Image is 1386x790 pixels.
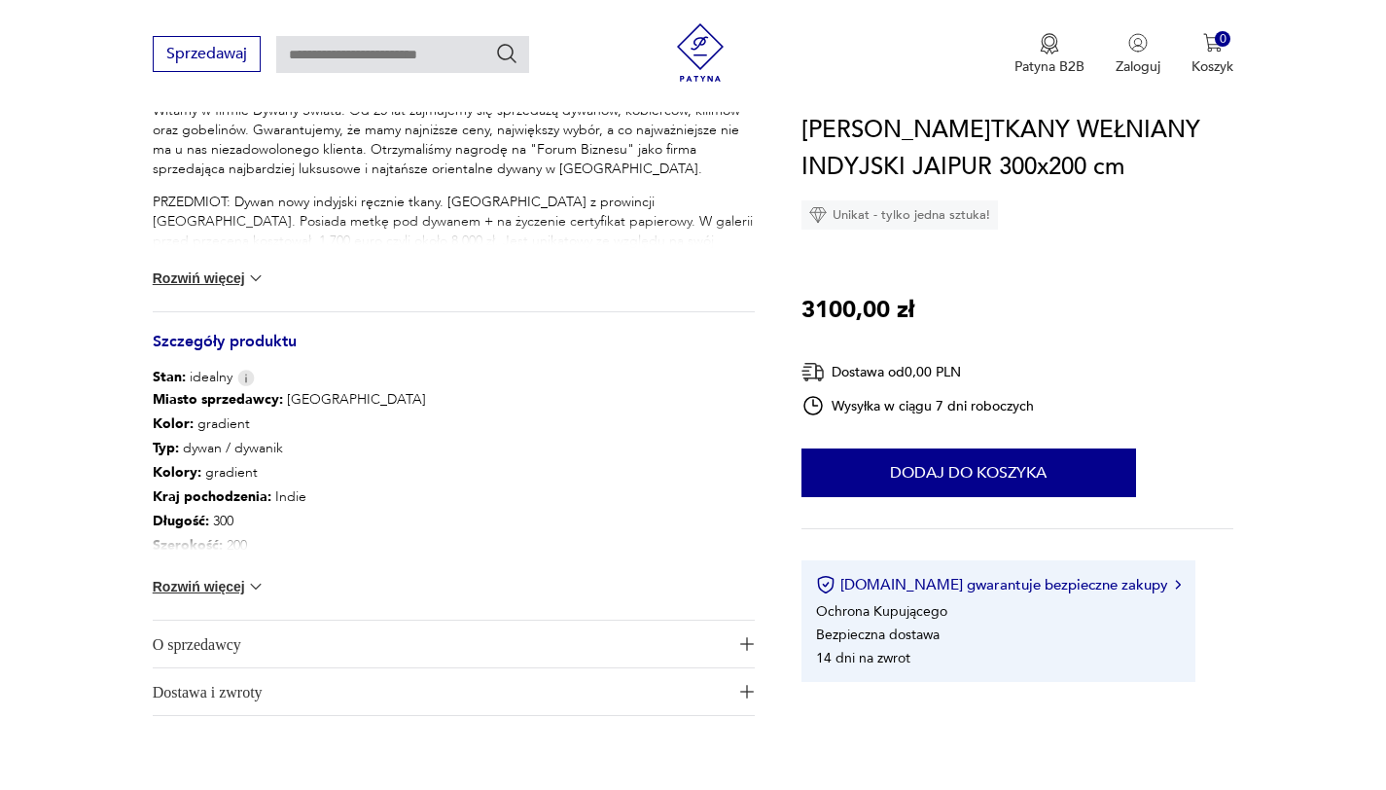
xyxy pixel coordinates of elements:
h1: [PERSON_NAME]TKANY WEŁNIANY INDYJSKI JAIPUR 300x200 cm [801,112,1234,186]
button: Zaloguj [1116,33,1160,76]
span: O sprzedawcy [153,621,728,667]
b: Stan: [153,368,186,386]
img: Ikona plusa [740,685,754,699]
img: Ikona koszyka [1203,33,1223,53]
b: Długość : [153,512,209,530]
b: Typ : [153,439,179,457]
button: Ikona plusaDostawa i zwroty [153,668,755,715]
p: Patyna B2B [1014,57,1084,76]
img: Ikona strzałki w prawo [1175,580,1181,590]
b: Kolor: [153,414,194,433]
img: Ikonka użytkownika [1128,33,1148,53]
button: Ikona plusaO sprzedawcy [153,621,755,667]
div: Wysyłka w ciągu 7 dni roboczych [801,394,1035,417]
button: [DOMAIN_NAME] gwarantuje bezpieczne zakupy [816,575,1181,594]
p: 200 [153,533,426,557]
a: Ikona medaluPatyna B2B [1014,33,1084,76]
img: Ikona dostawy [801,360,825,384]
p: gradient [153,460,426,485]
p: PRZEDMIOT: Dywan nowy indyjski ręcznie tkany. [GEOGRAPHIC_DATA] z prowincji [GEOGRAPHIC_DATA]. Po... [153,193,755,270]
div: 0 [1215,31,1231,48]
button: Rozwiń więcej [153,577,266,596]
b: Szerokość : [153,536,223,555]
button: 0Koszyk [1191,33,1233,76]
button: Dodaj do koszyka [801,449,1136,497]
p: 3100,00 zł [801,292,914,329]
li: Ochrona Kupującego [816,602,947,621]
h3: Szczegóły produktu [153,336,755,368]
button: Szukaj [495,42,518,65]
div: Dostawa od 0,00 PLN [801,360,1035,384]
p: dywan / dywanik [153,436,426,460]
span: idealny [153,368,232,387]
img: Info icon [237,370,255,386]
p: Indie [153,485,426,509]
li: 14 dni na zwrot [816,649,910,667]
a: Sprzedawaj [153,49,261,62]
p: Zaloguj [1116,57,1160,76]
img: chevron down [246,269,266,288]
img: chevron down [246,577,266,596]
div: Unikat - tylko jedna sztuka! [801,200,998,230]
span: Dostawa i zwroty [153,668,728,715]
button: Rozwiń więcej [153,269,266,288]
img: Ikona diamentu [809,206,827,224]
p: Witamy w firmie Dywany Świata. Od 25 lat zajmujemy się sprzedażą dywanów, kobierców, kilimów oraz... [153,101,755,179]
button: Sprzedawaj [153,36,261,72]
img: Patyna - sklep z meblami i dekoracjami vintage [671,23,729,82]
button: Patyna B2B [1014,33,1084,76]
b: Miasto sprzedawcy : [153,390,283,409]
p: 300 [153,509,426,533]
p: [GEOGRAPHIC_DATA] [153,387,426,412]
img: Ikona certyfikatu [816,575,835,594]
b: Kolory : [153,463,201,482]
p: Koszyk [1191,57,1233,76]
img: Ikona plusa [740,637,754,651]
p: gradient [153,412,426,436]
li: Bezpieczna dostawa [816,626,940,644]
b: Kraj pochodzenia : [153,487,271,506]
img: Ikona medalu [1040,33,1059,54]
